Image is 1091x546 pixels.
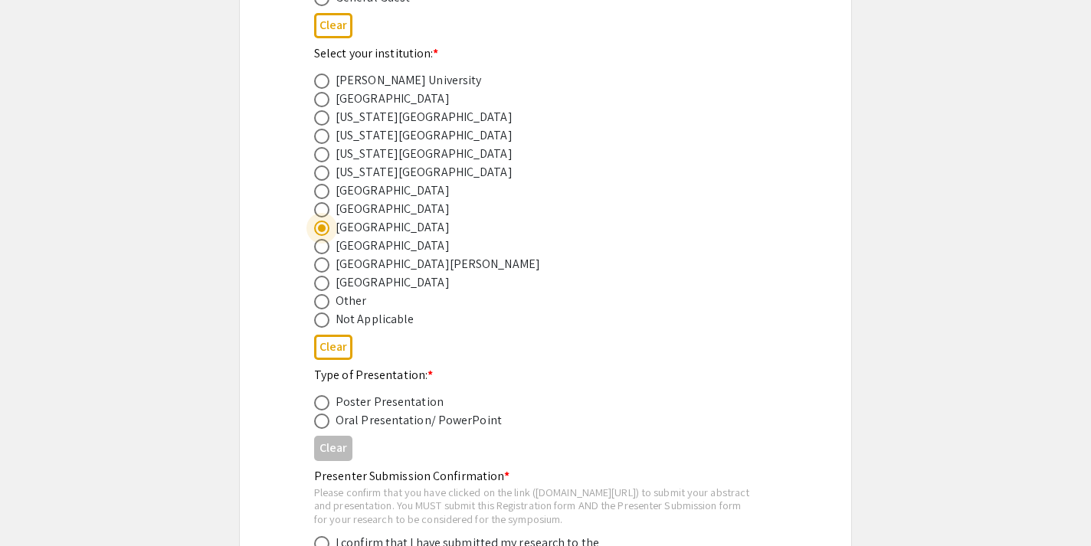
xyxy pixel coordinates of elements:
[336,411,502,430] div: Oral Presentation/ PowerPoint
[336,163,513,181] div: [US_STATE][GEOGRAPHIC_DATA]
[336,393,444,411] div: Poster Presentation
[336,218,450,237] div: [GEOGRAPHIC_DATA]
[314,468,509,484] mat-label: Presenter Submission Confirmation
[336,255,540,273] div: [GEOGRAPHIC_DATA][PERSON_NAME]
[314,13,352,38] button: Clear
[336,108,513,126] div: [US_STATE][GEOGRAPHIC_DATA]
[336,273,450,292] div: [GEOGRAPHIC_DATA]
[314,45,439,61] mat-label: Select your institution:
[336,181,450,200] div: [GEOGRAPHIC_DATA]
[336,145,513,163] div: [US_STATE][GEOGRAPHIC_DATA]
[314,436,352,461] button: Clear
[336,310,414,329] div: Not Applicable
[336,292,367,310] div: Other
[336,90,450,108] div: [GEOGRAPHIC_DATA]
[314,486,752,526] div: Please confirm that you have clicked on the link ([DOMAIN_NAME][URL]) to submit your abstract and...
[336,237,450,255] div: [GEOGRAPHIC_DATA]
[314,335,352,360] button: Clear
[11,477,65,535] iframe: Chat
[336,71,481,90] div: [PERSON_NAME] University
[314,367,433,383] mat-label: Type of Presentation:
[336,126,513,145] div: [US_STATE][GEOGRAPHIC_DATA]
[336,200,450,218] div: [GEOGRAPHIC_DATA]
